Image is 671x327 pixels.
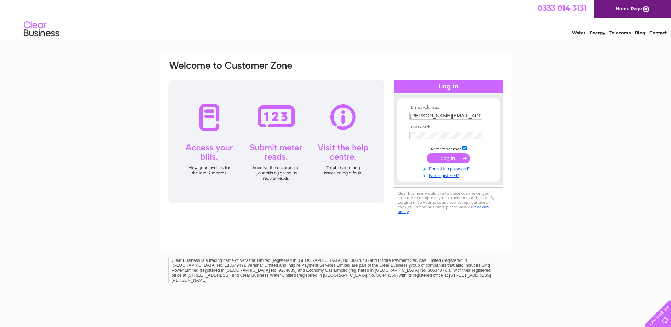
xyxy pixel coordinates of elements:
[538,4,586,12] a: 0333 014 3131
[398,205,489,214] a: cookies policy
[409,172,490,178] a: Not registered?
[394,187,503,218] div: Clear Business would like to place cookies on your computer to improve your experience of the sit...
[649,30,667,35] a: Contact
[407,145,490,152] td: Remember me?
[572,30,585,35] a: Water
[407,105,490,110] th: Email Address:
[407,125,490,130] th: Password:
[169,4,503,34] div: Clear Business is a trading name of Verastar Limited (registered in [GEOGRAPHIC_DATA] No. 3667643...
[409,165,490,172] a: Forgotten password?
[23,18,59,40] img: logo.png
[635,30,645,35] a: Blog
[427,153,470,163] input: Submit
[590,30,605,35] a: Energy
[609,30,631,35] a: Telecoms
